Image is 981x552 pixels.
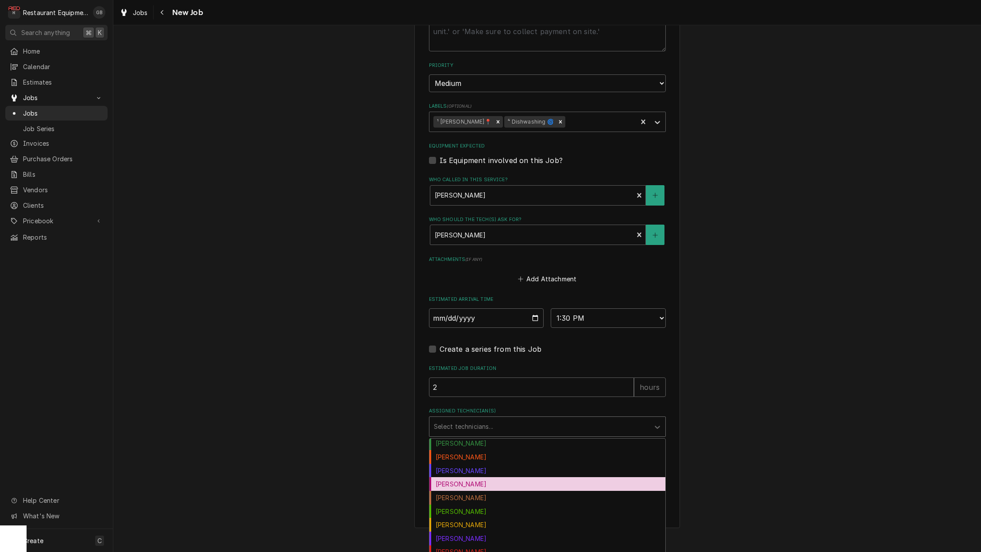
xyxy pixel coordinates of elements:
[465,257,482,262] span: ( if any )
[429,296,666,303] label: Estimated Arrival Time
[429,477,665,491] div: [PERSON_NAME]
[5,136,108,151] a: Invoices
[23,78,103,87] span: Estimates
[429,103,666,110] label: Labels
[493,116,503,128] div: Remove ¹ Beckley📍
[429,176,666,205] div: Who called in this service?
[23,93,90,102] span: Jobs
[5,106,108,121] a: Jobs
[429,216,666,245] div: Who should the tech(s) ask for?
[23,124,103,133] span: Job Series
[429,176,666,183] label: Who called in this service?
[653,192,658,198] svg: Create New Contact
[5,198,108,213] a: Clients
[23,185,103,194] span: Vendors
[93,6,105,19] div: Gary Beaver's Avatar
[429,408,666,415] label: Assigned Technician(s)
[23,8,88,17] div: Restaurant Equipment Diagnostics
[23,511,102,521] span: What's New
[551,308,666,328] select: Time Select
[646,185,664,206] button: Create New Contact
[23,216,90,225] span: Pricebook
[429,256,666,263] label: Attachments
[170,7,203,19] span: New Job
[23,47,103,56] span: Home
[429,103,666,132] div: Labels
[429,308,544,328] input: Date
[433,116,493,128] div: ¹ [PERSON_NAME]📍
[23,170,103,179] span: Bills
[429,62,666,92] div: Priority
[5,90,108,105] a: Go to Jobs
[440,344,542,354] label: Create a series from this Job
[429,532,665,545] div: [PERSON_NAME]
[429,143,666,150] label: Equipment Expected
[429,450,665,464] div: [PERSON_NAME]
[23,496,102,505] span: Help Center
[8,6,20,19] div: R
[23,62,103,71] span: Calendar
[429,62,666,69] label: Priority
[429,437,665,451] div: [PERSON_NAME]
[5,44,108,58] a: Home
[85,28,92,37] span: ⌘
[429,408,666,436] div: Assigned Technician(s)
[429,491,665,505] div: [PERSON_NAME]
[429,365,666,372] label: Estimated Job Duration
[5,230,108,245] a: Reports
[5,25,108,40] button: Search anything⌘K
[5,59,108,74] a: Calendar
[5,152,108,166] a: Purchase Orders
[429,143,666,165] div: Equipment Expected
[556,116,565,128] div: Remove ⁴ Dishwashing 🌀
[5,493,108,508] a: Go to Help Center
[634,377,666,397] div: hours
[5,75,108,89] a: Estimates
[5,121,108,136] a: Job Series
[155,5,170,19] button: Navigate back
[116,5,151,20] a: Jobs
[8,6,20,19] div: Restaurant Equipment Diagnostics's Avatar
[98,28,102,37] span: K
[97,536,102,545] span: C
[5,167,108,182] a: Bills
[23,537,43,544] span: Create
[5,509,108,523] a: Go to What's New
[429,216,666,223] label: Who should the tech(s) ask for?
[23,139,103,148] span: Invoices
[429,365,666,397] div: Estimated Job Duration
[516,273,578,285] button: Add Attachment
[447,104,471,109] span: ( optional )
[429,256,666,285] div: Attachments
[653,232,658,238] svg: Create New Contact
[429,518,665,532] div: [PERSON_NAME]
[504,116,555,128] div: ⁴ Dishwashing 🌀
[440,155,563,166] label: Is Equipment involved on this Job?
[429,464,665,478] div: [PERSON_NAME]
[646,225,664,245] button: Create New Contact
[23,109,103,118] span: Jobs
[429,505,665,518] div: [PERSON_NAME]
[5,214,108,228] a: Go to Pricebook
[23,201,103,210] span: Clients
[23,154,103,163] span: Purchase Orders
[23,233,103,242] span: Reports
[133,8,148,17] span: Jobs
[429,296,666,327] div: Estimated Arrival Time
[93,6,105,19] div: GB
[21,28,70,37] span: Search anything
[5,183,108,197] a: Vendors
